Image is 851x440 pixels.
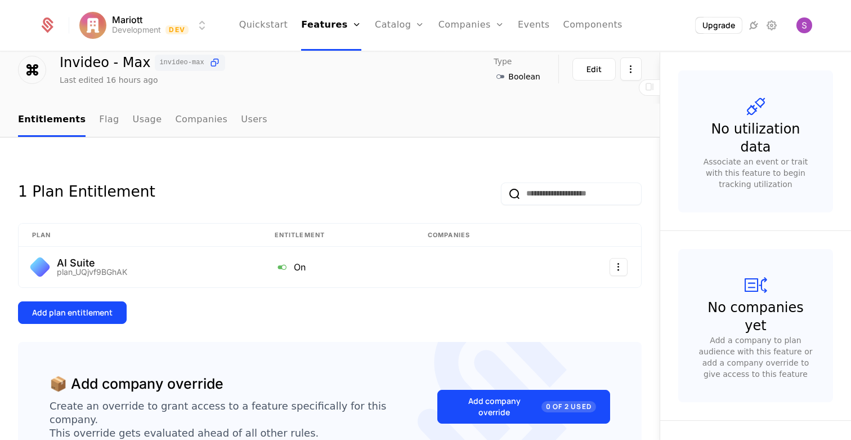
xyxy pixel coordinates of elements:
div: plan_UQjvf9BGhAK [57,268,127,276]
span: Boolean [508,71,540,82]
span: Dev [165,25,189,34]
button: Upgrade [696,17,742,33]
div: Invideo - Max [60,55,225,71]
img: Mariott [79,12,106,39]
div: AI Suite [57,258,127,268]
span: invideo-max [159,59,204,66]
a: Entitlements [18,104,86,137]
nav: Main [18,104,642,137]
div: Add company override [451,395,596,418]
span: 0 of 2 Used [541,401,596,412]
a: Companies [175,104,227,137]
button: Select action [610,258,628,276]
div: 📦 Add company override [50,374,223,395]
div: 1 Plan Entitlement [18,183,155,205]
th: Entitlement [261,224,414,247]
a: Flag [99,104,119,137]
div: Edit [586,64,602,75]
button: Edit [572,58,616,81]
img: Sowmya Kidambi [796,17,812,33]
div: No utilization data [701,120,810,156]
span: Type [494,57,512,65]
div: Create an override to grant access to a feature specifically for this company. This override gets... [50,399,437,440]
ul: Choose Sub Page [18,104,267,137]
button: Open user button [796,17,812,33]
div: No companies yet [701,299,810,335]
div: Add a company to plan audience with this feature or add a company override to give access to this... [696,335,815,380]
th: Companies [414,224,552,247]
a: Usage [133,104,162,137]
th: Plan [19,224,261,247]
div: Add plan entitlement [32,307,113,318]
a: Settings [765,19,778,32]
button: Select environment [83,13,209,38]
div: Last edited 16 hours ago [60,74,158,86]
button: Select action [620,57,642,81]
span: Mariott [112,15,142,24]
a: Users [241,104,267,137]
div: Associate an event or trait with this feature to begin tracking utilization [696,156,815,190]
button: Add plan entitlement [18,301,127,324]
button: Add company override0 of 2 Used [437,390,610,424]
div: Development [112,24,161,35]
div: On [275,260,401,274]
a: Integrations [747,19,760,32]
